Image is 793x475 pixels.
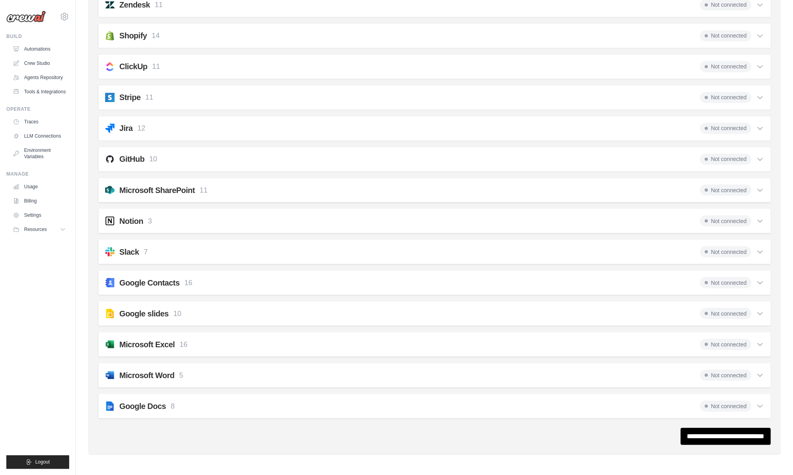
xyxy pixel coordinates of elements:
h2: Microsoft SharePoint [119,184,195,195]
p: 16 [179,339,187,350]
h2: Google slides [119,308,169,319]
img: stripe.svg [105,93,115,102]
p: 11 [200,185,207,195]
h2: Shopify [119,30,147,41]
span: Resources [24,226,47,233]
img: svg+xml;base64,PHN2ZyB4bWxucz0iaHR0cDovL3d3dy53My5vcmcvMjAwMC9zdmciIHhtbDpzcGFjZT0icHJlc2VydmUiIH... [105,308,115,318]
p: 10 [173,308,181,319]
p: 5 [179,370,183,380]
img: shopify.svg [105,31,115,40]
div: Manage [6,171,69,177]
a: Environment Variables [9,144,69,163]
h2: ClickUp [119,61,147,72]
h2: Stripe [119,92,141,103]
span: Not connected [700,61,751,72]
h2: Microsoft Excel [119,339,175,350]
span: Not connected [700,400,751,411]
span: Not connected [700,184,751,195]
img: svg+xml;base64,PHN2ZyB4bWxucz0iaHR0cDovL3d3dy53My5vcmcvMjAwMC9zdmciIHhtbDpzcGFjZT0icHJlc2VydmUiIH... [105,401,115,411]
img: Logo [6,11,46,23]
img: jira.svg [105,123,115,133]
a: Agents Repository [9,71,69,84]
p: 11 [145,92,153,103]
a: Usage [9,180,69,193]
img: svg+xml;base64,PHN2ZyB4bWxucz0iaHR0cDovL3d3dy53My5vcmcvMjAwMC9zdmciIHZpZXdCb3g9IjAgMCAzMiAzMiI+PG... [105,370,115,380]
span: Not connected [700,153,751,165]
a: Traces [9,115,69,128]
h2: Google Contacts [119,277,180,288]
span: Not connected [700,215,751,226]
h2: Notion [119,215,143,226]
p: 10 [149,154,157,165]
p: 8 [171,401,175,411]
span: Not connected [700,246,751,257]
div: Build [6,33,69,40]
span: Not connected [700,369,751,380]
a: LLM Connections [9,130,69,142]
span: Not connected [700,123,751,134]
span: Not connected [700,277,751,288]
span: Not connected [700,30,751,41]
span: Not connected [700,339,751,350]
a: Crew Studio [9,57,69,70]
img: svg+xml;base64,PHN2ZyB4bWxucz0iaHR0cDovL3d3dy53My5vcmcvMjAwMC9zdmciIHZpZXdCb3g9IjAgMCAzMiAzMiI+PG... [105,339,115,349]
button: Logout [6,455,69,469]
span: Not connected [700,92,751,103]
img: svg+xml;base64,PHN2ZyB4bWxucz0iaHR0cDovL3d3dy53My5vcmcvMjAwMC9zdmciIGZpbGw9Im5vbmUiIHZpZXdCb3g9Ij... [105,216,115,225]
a: Automations [9,43,69,55]
p: 3 [148,216,152,226]
p: 7 [144,246,148,257]
img: github.svg [105,154,115,164]
h2: Slack [119,246,139,257]
img: svg+xml;base64,PHN2ZyB4bWxucz0iaHR0cDovL3d3dy53My5vcmcvMjAwMC9zdmciIHhtbDpzcGFjZT0icHJlc2VydmUiIH... [105,278,115,287]
a: Tools & Integrations [9,85,69,98]
button: Resources [9,223,69,236]
img: clickup.svg [105,62,115,71]
img: slack.svg [105,247,115,256]
h2: Microsoft Word [119,369,174,380]
div: Operate [6,106,69,112]
a: Settings [9,209,69,221]
p: 11 [152,61,160,72]
a: Billing [9,195,69,207]
span: Logout [35,459,50,465]
h2: GitHub [119,153,145,165]
p: 14 [152,30,160,41]
span: Not connected [700,308,751,319]
h2: Jira [119,123,133,134]
h2: Google Docs [119,400,166,411]
p: 16 [185,277,192,288]
p: 12 [138,123,145,134]
img: svg+xml;base64,PHN2ZyB4bWxucz0iaHR0cDovL3d3dy53My5vcmcvMjAwMC9zdmciIGZpbGw9Im5vbmUiIHZpZXdCb3g9Ij... [105,185,115,195]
